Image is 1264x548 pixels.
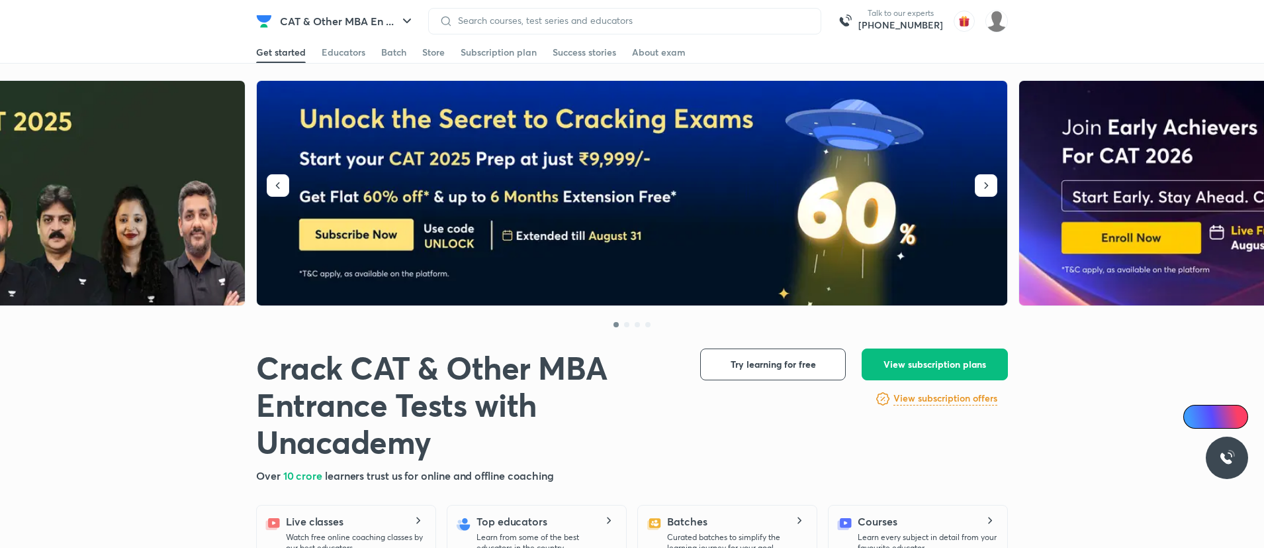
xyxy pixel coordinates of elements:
div: Batch [381,46,406,59]
img: Icon [1191,411,1202,422]
h5: Top educators [476,514,547,529]
div: Success stories [553,46,616,59]
a: Get started [256,42,306,63]
h6: View subscription offers [893,392,997,406]
a: Success stories [553,42,616,63]
a: Subscription plan [461,42,537,63]
div: Store [422,46,445,59]
span: 10 crore [283,468,325,482]
p: Talk to our experts [858,8,943,19]
button: Try learning for free [700,349,846,380]
h5: Batches [667,514,707,529]
a: View subscription offers [893,391,997,407]
img: call-us [832,8,858,34]
input: Search courses, test series and educators [453,15,810,26]
span: View subscription plans [883,358,986,371]
div: Subscription plan [461,46,537,59]
button: CAT & Other MBA En ... [272,8,423,34]
div: About exam [632,46,686,59]
a: Store [422,42,445,63]
span: learners trust us for online and offline coaching [325,468,554,482]
span: Try learning for free [731,358,816,371]
a: Batch [381,42,406,63]
h5: Courses [858,514,897,529]
h1: Crack CAT & Other MBA Entrance Tests with Unacademy [256,349,679,460]
a: [PHONE_NUMBER] [858,19,943,32]
span: Ai Doubts [1205,411,1240,422]
a: Educators [322,42,365,63]
img: avatar [954,11,975,32]
a: About exam [632,42,686,63]
span: Over [256,468,283,482]
a: Ai Doubts [1183,405,1248,429]
img: Nilesh [985,10,1008,32]
img: Company Logo [256,13,272,29]
h5: Live classes [286,514,343,529]
button: View subscription plans [862,349,1008,380]
div: Get started [256,46,306,59]
div: Educators [322,46,365,59]
img: ttu [1219,450,1235,466]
